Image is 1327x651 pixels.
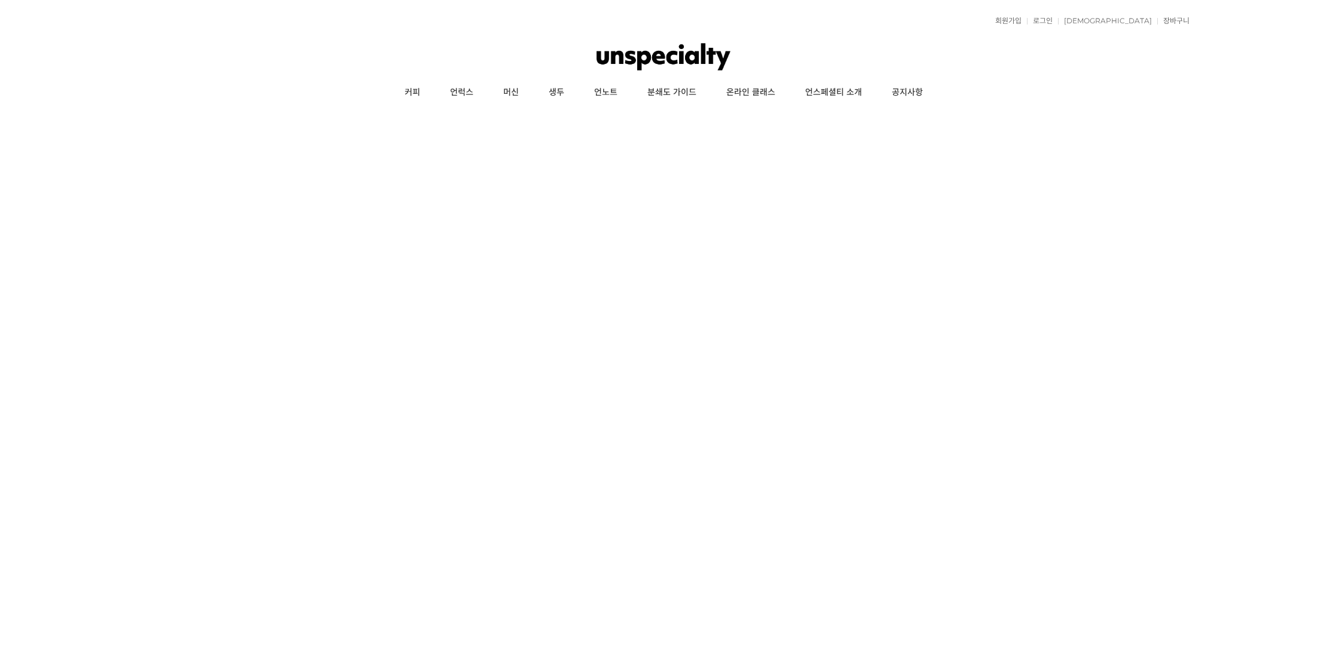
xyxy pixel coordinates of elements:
a: 공지사항 [877,78,938,108]
a: 장바구니 [1157,17,1190,25]
a: 언럭스 [435,78,488,108]
a: 생두 [534,78,579,108]
a: 커피 [390,78,435,108]
a: 언스페셜티 소개 [790,78,877,108]
a: 머신 [488,78,534,108]
a: [DEMOGRAPHIC_DATA] [1058,17,1152,25]
img: 언스페셜티 몰 [597,39,731,75]
a: 언노트 [579,78,632,108]
a: 회원가입 [989,17,1022,25]
a: 분쇄도 가이드 [632,78,711,108]
a: 로그인 [1027,17,1053,25]
a: 온라인 클래스 [711,78,790,108]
